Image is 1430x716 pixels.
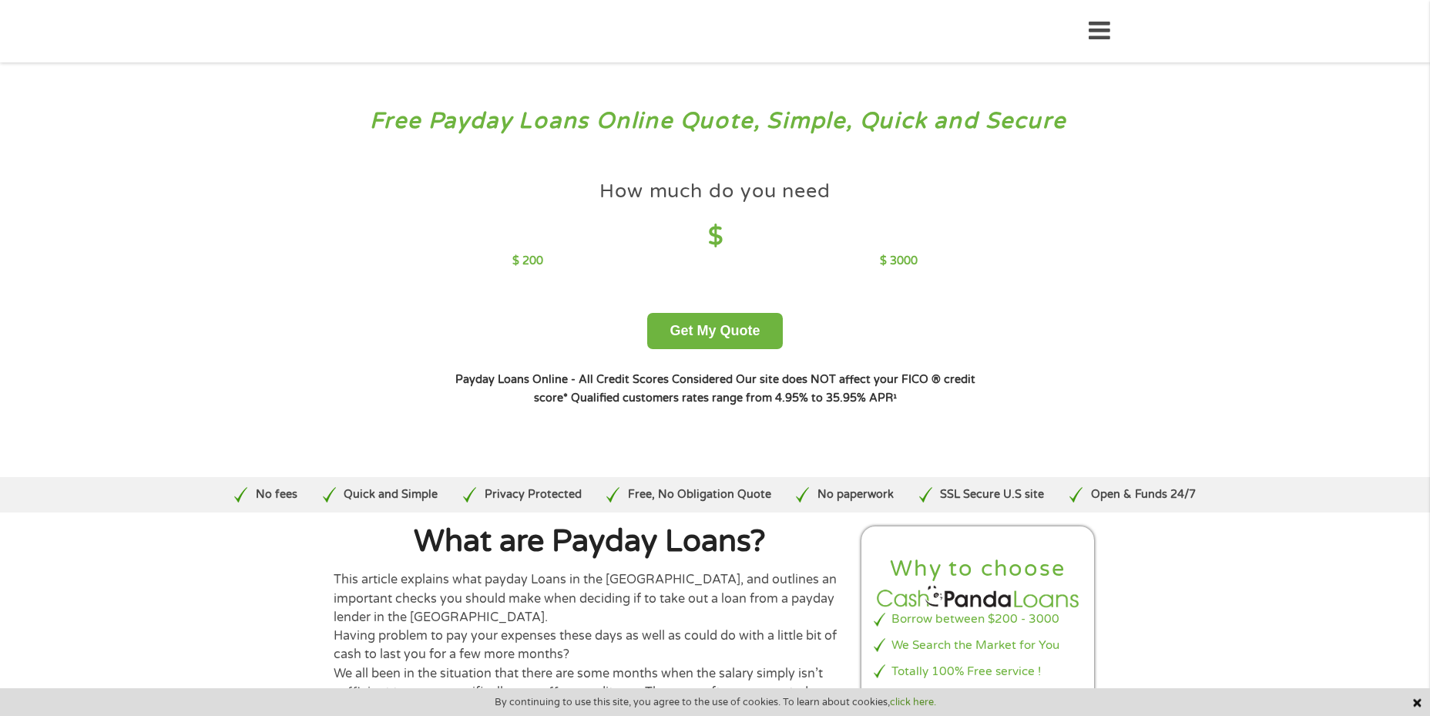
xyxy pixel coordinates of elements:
[512,253,543,270] p: $ 200
[880,253,918,270] p: $ 3000
[45,107,1386,136] h3: Free Payday Loans Online Quote, Simple, Quick and Secure
[534,373,975,405] strong: Our site does NOT affect your FICO ® credit score*
[628,486,771,503] p: Free, No Obligation Quote
[874,610,1082,628] li: Borrow between $200 - 3000
[495,697,936,708] span: By continuing to use this site, you agree to the use of cookies. To learn about cookies,
[599,179,831,204] h4: How much do you need
[940,486,1044,503] p: SSL Secure U.S site
[647,313,782,349] button: Get My Quote
[455,373,733,386] strong: Payday Loans Online - All Credit Scores Considered
[344,486,438,503] p: Quick and Simple
[334,570,845,627] p: This article explains what payday Loans in the [GEOGRAPHIC_DATA], and outlines an important check...
[1091,486,1196,503] p: Open & Funds 24/7
[512,221,917,253] h4: $
[571,392,897,405] strong: Qualified customers rates range from 4.95% to 35.95% APR¹
[874,637,1082,654] li: We Search the Market for You
[817,486,894,503] p: No paperwork
[256,486,297,503] p: No fees
[485,486,582,503] p: Privacy Protected
[874,663,1082,681] li: Totally 100% Free service !
[334,627,845,664] p: Having problem to pay your expenses these days as well as could do with a little bit of cash to l...
[874,555,1082,583] h2: Why to choose
[334,526,845,557] h1: What are Payday Loans?
[890,696,936,708] a: click here.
